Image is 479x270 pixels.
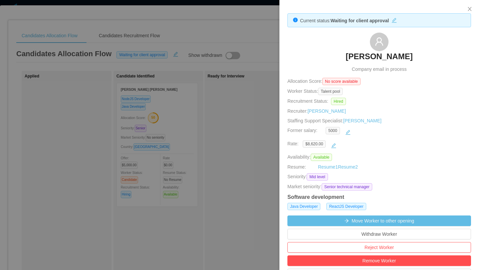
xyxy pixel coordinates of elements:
span: Seniority: [287,173,307,181]
a: Resume2 [338,164,358,171]
span: 5000 [326,127,340,134]
span: Availability: [287,154,335,160]
button: Remove Worker [287,255,471,266]
a: [PERSON_NAME] [346,51,412,66]
span: Recruiter: [287,108,346,114]
i: icon: close [467,6,472,12]
h3: [PERSON_NAME] [346,51,412,62]
span: $8,620.00 [303,140,326,148]
span: Java Developer [287,203,320,210]
span: Available [311,154,332,161]
button: icon: arrow-rightMove Worker to other opening [287,215,471,226]
span: Company email in process [352,66,407,73]
button: icon: edit [343,127,353,138]
span: Recruitment Status: [287,98,328,104]
span: Resume: [287,164,306,170]
button: icon: edit [328,140,339,151]
span: Worker Status: [287,88,318,94]
span: Mid level [307,173,328,181]
span: Staffing Support Specialist: [287,118,382,123]
span: Market seniority: [287,183,322,191]
span: Current status: [300,18,331,23]
button: icon: edit [389,16,399,23]
span: No score available [322,78,361,85]
i: icon: user [375,37,384,46]
button: Withdraw Worker [287,229,471,239]
i: icon: info-circle [293,18,298,22]
span: Senior technical manager [322,183,372,191]
button: Reject Worker [287,242,471,253]
a: [PERSON_NAME] [343,118,382,123]
span: Talent pool [318,88,343,95]
span: Hired [331,98,346,105]
a: [PERSON_NAME] [308,108,346,114]
span: ReactJS Developer [326,203,366,210]
strong: Software development [287,194,344,200]
a: Resume1 [318,164,338,171]
strong: Waiting for client approval [331,18,389,23]
span: Allocation Score: [287,78,322,84]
